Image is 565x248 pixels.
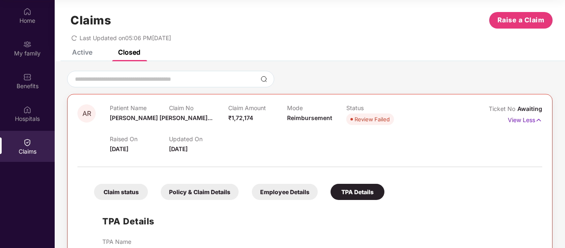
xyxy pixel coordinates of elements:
span: Ticket No [489,105,517,112]
span: Awaiting [517,105,542,112]
p: Raised On [110,135,169,142]
div: TPA Details [331,184,384,200]
span: redo [71,34,77,41]
span: ₹1,72,174 [228,114,253,121]
p: Patient Name [110,104,169,111]
img: svg+xml;base64,PHN2ZyBpZD0iQ2xhaW0iIHhtbG5zPSJodHRwOi8vd3d3LnczLm9yZy8yMDAwL3N2ZyIgd2lkdGg9IjIwIi... [23,138,31,147]
div: Employee Details [252,184,318,200]
img: svg+xml;base64,PHN2ZyBpZD0iSG9zcGl0YWxzIiB4bWxucz0iaHR0cDovL3d3dy53My5vcmcvMjAwMC9zdmciIHdpZHRoPS... [23,106,31,114]
span: Reimbursement [287,114,332,121]
p: View Less [508,113,542,125]
p: TPA Name [102,238,225,245]
img: svg+xml;base64,PHN2ZyBpZD0iU2VhcmNoLTMyeDMyIiB4bWxucz0iaHR0cDovL3d3dy53My5vcmcvMjAwMC9zdmciIHdpZH... [261,76,267,82]
div: Active [72,48,92,56]
span: Raise a Claim [497,15,545,25]
button: Raise a Claim [489,12,553,29]
h1: TPA Details [102,214,155,228]
div: Closed [118,48,140,56]
p: Claim Amount [228,104,287,111]
img: svg+xml;base64,PHN2ZyB4bWxucz0iaHR0cDovL3d3dy53My5vcmcvMjAwMC9zdmciIHdpZHRoPSIxNyIgaGVpZ2h0PSIxNy... [535,116,542,125]
span: [DATE] [169,145,188,152]
img: svg+xml;base64,PHN2ZyBpZD0iSG9tZSIgeG1sbnM9Imh0dHA6Ly93d3cudzMub3JnLzIwMDAvc3ZnIiB3aWR0aD0iMjAiIG... [23,7,31,16]
p: Claim No [169,104,228,111]
h1: Claims [70,13,111,27]
span: AR [82,110,91,117]
p: Status [346,104,406,111]
span: Last Updated on 05:06 PM[DATE] [80,34,171,41]
div: Review Failed [355,115,390,123]
img: svg+xml;base64,PHN2ZyB3aWR0aD0iMjAiIGhlaWdodD0iMjAiIHZpZXdCb3g9IjAgMCAyMCAyMCIgZmlsbD0ibm9uZSIgeG... [23,40,31,48]
div: Claim status [94,184,148,200]
span: [PERSON_NAME] [PERSON_NAME]... [110,114,212,121]
span: [DATE] [110,145,128,152]
div: Policy & Claim Details [161,184,239,200]
p: Updated On [169,135,228,142]
p: Mode [287,104,346,111]
span: - [169,114,172,121]
img: svg+xml;base64,PHN2ZyBpZD0iQmVuZWZpdHMiIHhtbG5zPSJodHRwOi8vd3d3LnczLm9yZy8yMDAwL3N2ZyIgd2lkdGg9Ij... [23,73,31,81]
